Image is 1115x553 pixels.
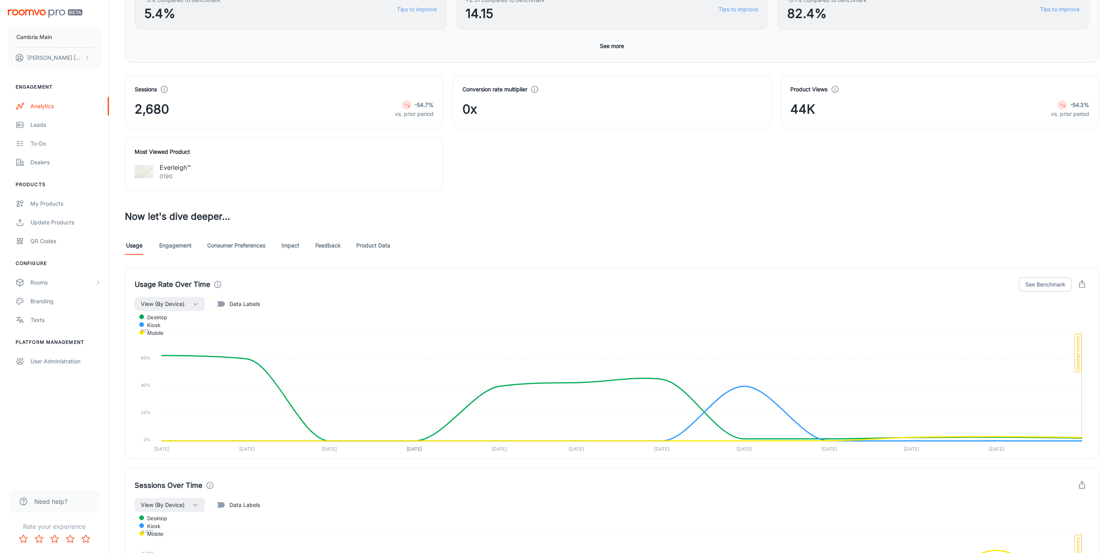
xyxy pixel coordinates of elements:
[6,522,103,531] p: Rate your experience
[135,100,169,119] span: 2,680
[395,110,434,118] p: vs. prior period
[791,100,816,119] span: 44K
[229,501,260,509] span: Data Labels
[654,446,669,452] tspan: [DATE]
[30,199,101,208] div: My Products
[736,446,752,452] tspan: [DATE]
[141,329,164,336] span: mobile
[407,446,422,452] tspan: [DATE]
[1070,101,1090,108] strong: -54.3%
[141,523,160,530] span: kiosk
[1051,110,1090,118] p: vs. prior period
[160,172,191,181] p: 0190
[787,4,867,23] span: 82.4%
[144,437,151,443] tspan: 0%
[141,314,167,321] span: desktop
[462,100,477,119] span: 0x
[989,446,1004,452] tspan: [DATE]
[141,529,153,535] tspan: 4,000
[229,300,260,308] span: Data Labels
[154,446,169,452] tspan: [DATE]
[30,121,101,129] div: Leads
[597,39,628,53] button: See more
[141,328,151,333] tspan: 80%
[141,515,167,522] span: desktop
[791,85,828,94] h4: Product Views
[8,27,101,47] button: Cambria Main
[356,236,390,255] a: Product Data
[822,446,837,452] tspan: [DATE]
[141,410,151,415] tspan: 20%
[492,446,507,452] tspan: [DATE]
[135,148,434,156] h4: Most Viewed Product
[47,531,62,547] button: Rate 3 star
[159,236,192,255] a: Engagement
[27,53,82,62] p: [PERSON_NAME] [PERSON_NAME]
[30,139,101,148] div: To-do
[718,5,758,14] a: Tips to improve
[135,162,153,181] img: Everleigh™
[125,236,144,255] a: Usage
[141,299,185,309] span: View (By Device)
[34,497,68,506] span: Need help?
[462,85,527,94] h4: Conversion rate multiplier
[144,4,221,23] span: 5.4%
[8,48,101,68] button: [PERSON_NAME] [PERSON_NAME]
[1040,5,1080,14] a: Tips to improve
[30,316,101,324] div: Texts
[904,446,919,452] tspan: [DATE]
[569,446,584,452] tspan: [DATE]
[135,85,157,94] h4: Sessions
[30,218,101,227] div: Update Products
[30,357,101,366] div: User Administration
[16,33,52,41] p: Cambria Main
[239,446,254,452] tspan: [DATE]
[30,102,101,110] div: Analytics
[31,531,47,547] button: Rate 2 star
[1019,277,1072,292] button: See Benchmark
[135,297,205,311] button: View (By Device)
[78,531,94,547] button: Rate 5 star
[141,355,151,361] tspan: 60%
[315,236,341,255] a: Feedback
[30,158,101,167] div: Dealers
[207,236,265,255] a: Consumer Preferences
[135,480,203,491] h4: Sessions Over Time
[30,297,101,306] div: Branding
[141,322,160,329] span: kiosk
[30,278,95,287] div: Rooms
[141,382,151,388] tspan: 40%
[160,163,191,172] p: Everleigh™
[125,210,1099,224] h3: Now let's dive deeper...
[397,5,437,14] a: Tips to improve
[281,236,300,255] a: Impact
[414,101,434,108] strong: -54.7%
[466,4,545,23] span: 14.15
[62,531,78,547] button: Rate 4 star
[135,498,205,512] button: View (By Device)
[322,446,337,452] tspan: [DATE]
[30,237,101,245] div: QR Codes
[135,279,210,290] h4: Usage Rate Over Time
[8,9,82,18] img: Roomvo PRO Beta
[16,531,31,547] button: Rate 1 star
[141,500,185,510] span: View (By Device)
